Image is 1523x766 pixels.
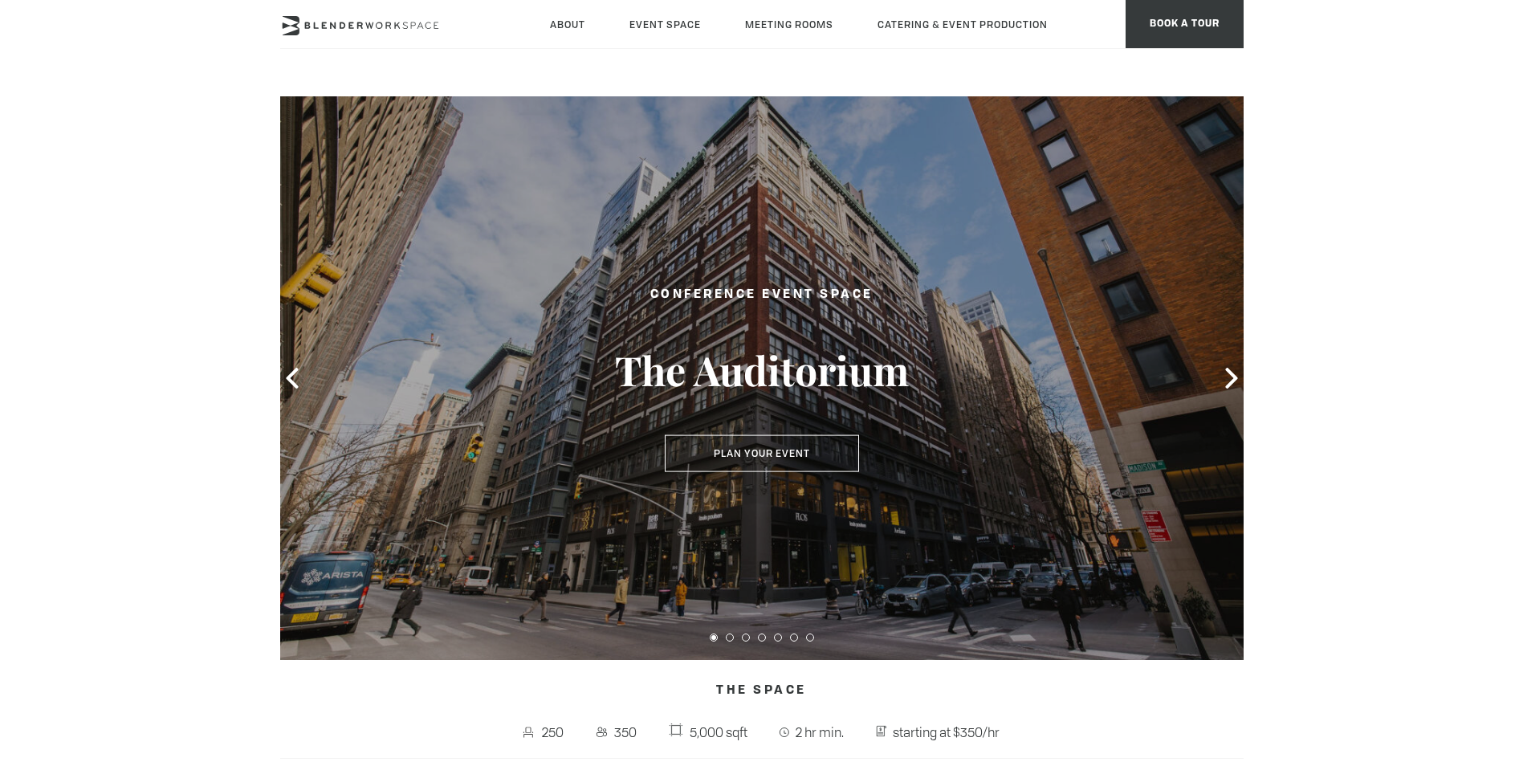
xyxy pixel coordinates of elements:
[577,345,947,395] h3: The Auditorium
[686,719,751,745] span: 5,000 sqft
[539,719,568,745] span: 250
[665,435,859,472] button: Plan Your Event
[610,719,641,745] span: 350
[280,676,1244,707] h4: The Space
[577,285,947,305] h2: Conference Event Space
[889,719,1004,745] span: starting at $350/hr
[792,719,848,745] span: 2 hr min.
